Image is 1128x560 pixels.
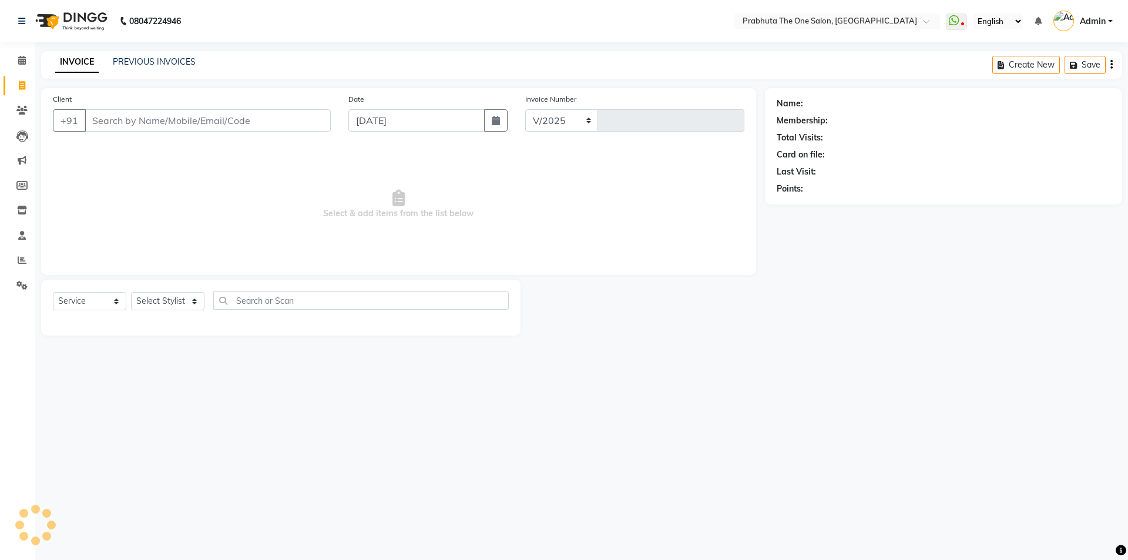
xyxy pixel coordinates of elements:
[55,52,99,73] a: INVOICE
[1065,56,1106,74] button: Save
[113,56,196,67] a: PREVIOUS INVOICES
[525,94,576,105] label: Invoice Number
[777,132,823,144] div: Total Visits:
[777,166,816,178] div: Last Visit:
[777,115,828,127] div: Membership:
[85,109,331,132] input: Search by Name/Mobile/Email/Code
[53,146,744,263] span: Select & add items from the list below
[777,183,803,195] div: Points:
[777,98,803,110] div: Name:
[53,109,86,132] button: +91
[213,291,509,310] input: Search or Scan
[129,5,181,38] b: 08047224946
[348,94,364,105] label: Date
[1080,15,1106,28] span: Admin
[53,94,72,105] label: Client
[1053,11,1074,31] img: Admin
[777,149,825,161] div: Card on file:
[30,5,110,38] img: logo
[992,56,1060,74] button: Create New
